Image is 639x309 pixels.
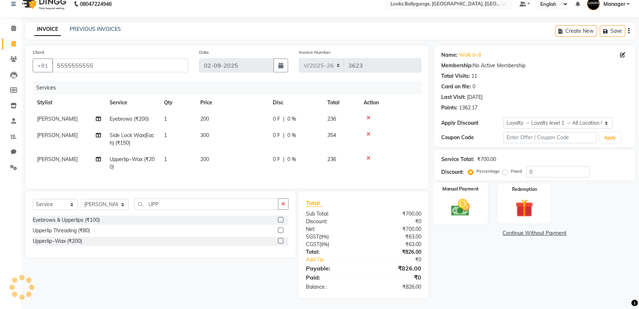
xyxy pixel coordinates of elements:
button: Apply [600,132,620,143]
div: 0 [472,83,475,91]
div: ₹63.00 [364,233,427,241]
div: Points: [441,104,458,112]
th: Action [359,95,421,111]
span: 0 F [273,132,280,139]
div: Service Total: [441,156,474,163]
div: Apply Discount [441,119,504,127]
div: Coupon Code [441,134,504,141]
span: Side Lock Wax(Each) (₹150) [110,132,154,146]
span: Eyebrows (₹200) [110,116,149,122]
div: ₹700.00 [364,210,427,218]
span: Upperlip~Wax (₹200) [110,156,155,170]
span: Manager [603,0,625,8]
th: Qty [160,95,196,111]
div: 1362.17 [459,104,478,112]
span: 200 [200,156,209,162]
span: 0 % [287,115,296,123]
button: +91 [33,59,53,72]
a: Walk In 6 [459,51,481,59]
span: [PERSON_NAME] [37,132,78,139]
th: Total [323,95,359,111]
a: INVOICE [34,23,61,36]
img: _gift.svg [510,197,539,219]
input: Search by Name/Mobile/Email/Code [52,59,188,72]
div: Name: [441,51,458,59]
div: ₹0 [364,273,427,282]
div: Payable: [300,264,364,273]
div: Services [33,81,427,95]
span: 236 [327,156,336,162]
span: 0 F [273,115,280,123]
div: ₹0 [364,218,427,225]
div: 11 [471,72,477,80]
span: | [283,132,284,139]
div: Upperlip~Wax (₹200) [33,237,82,245]
span: 236 [327,116,336,122]
span: 1 [164,132,167,139]
div: ( ) [300,241,364,248]
div: Discount: [441,168,464,176]
a: Add Tip [300,256,374,264]
div: Upperlip Threading (₹80) [33,227,90,234]
span: [PERSON_NAME] [37,116,78,122]
img: _cash.svg [445,197,475,218]
div: ₹700.00 [364,225,427,233]
span: 1 [164,156,167,162]
a: PREVIOUS INVOICES [70,26,121,32]
input: Search or Scan [134,198,278,210]
div: [DATE] [467,93,483,101]
label: Invoice Number [299,49,331,56]
div: Membership: [441,62,473,69]
label: Redemption [512,186,537,193]
div: Eyebrows & Upperlips (₹100) [33,216,100,224]
div: ₹700.00 [477,156,496,163]
span: Total [306,199,323,207]
span: CGST [306,241,319,248]
span: 9% [321,241,328,247]
div: ₹826.00 [364,264,427,273]
div: Card on file: [441,83,471,91]
th: Service [105,95,160,111]
label: Fixed [511,168,522,174]
div: ₹826.00 [364,283,427,291]
span: 300 [200,132,209,139]
span: | [283,156,284,163]
button: Create New [555,25,597,37]
span: 354 [327,132,336,139]
span: 0 F [273,156,280,163]
div: ( ) [300,233,364,241]
div: ₹0 [374,256,427,264]
div: ₹826.00 [364,248,427,256]
div: Net: [300,225,364,233]
div: Balance : [300,283,364,291]
div: ₹63.00 [364,241,427,248]
span: 1 [164,116,167,122]
div: Discount: [300,218,364,225]
div: Last Visit: [441,93,466,101]
div: Paid: [300,273,364,282]
div: Total Visits: [441,72,470,80]
label: Client [33,49,44,56]
a: Continue Without Payment [435,229,634,237]
div: Total: [300,248,364,256]
span: 0 % [287,132,296,139]
label: Date [199,49,209,56]
button: Save [600,25,625,37]
label: Manual Payment [442,185,479,192]
input: Enter Offer / Coupon Code [503,132,597,143]
div: Sub Total: [300,210,364,218]
span: SGST [306,233,319,240]
span: [PERSON_NAME] [37,156,78,162]
span: 9% [320,234,327,240]
span: 0 % [287,156,296,163]
th: Disc [269,95,323,111]
div: No Active Membership [441,62,628,69]
th: Stylist [33,95,105,111]
th: Price [196,95,269,111]
span: | [283,115,284,123]
span: 200 [200,116,209,122]
label: Percentage [476,168,500,174]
